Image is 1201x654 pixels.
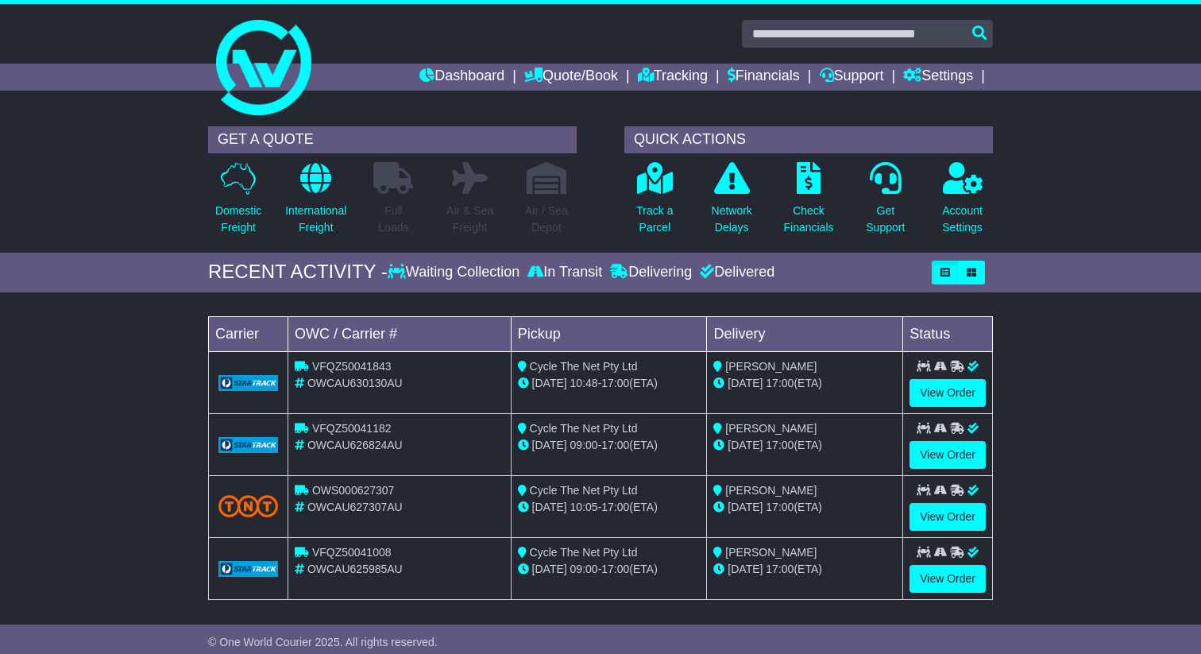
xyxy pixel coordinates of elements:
[524,64,618,91] a: Quote/Book
[312,484,395,497] span: OWS000627307
[446,203,493,236] p: Air & Sea Freight
[388,264,523,281] div: Waiting Collection
[530,546,638,559] span: Cycle The Net Pty Ltd
[903,64,973,91] a: Settings
[941,161,983,245] a: AccountSettings
[570,501,598,513] span: 10:05
[307,439,403,451] span: OWCAU626824AU
[711,161,753,245] a: NetworkDelays
[285,203,346,236] p: International Freight
[511,316,707,351] td: Pickup
[523,264,606,281] div: In Transit
[525,203,568,236] p: Air / Sea Depot
[728,439,763,451] span: [DATE]
[601,563,629,575] span: 17:00
[530,422,638,435] span: Cycle The Net Pty Ltd
[312,422,392,435] span: VFQZ50041182
[532,501,567,513] span: [DATE]
[725,546,817,559] span: [PERSON_NAME]
[696,264,774,281] div: Delivered
[783,203,833,236] p: Check Financials
[601,377,629,389] span: 17:00
[606,264,696,281] div: Delivering
[218,495,278,517] img: TNT_Domestic.png
[865,161,906,245] a: GetSupport
[766,377,794,389] span: 17:00
[713,437,896,454] div: (ETA)
[532,377,567,389] span: [DATE]
[518,375,701,392] div: - (ETA)
[307,501,403,513] span: OWCAU627307AU
[307,563,403,575] span: OWCAU625985AU
[601,501,629,513] span: 17:00
[218,375,278,391] img: GetCarrierServiceLogo
[570,439,598,451] span: 09:00
[636,203,673,236] p: Track a Parcel
[419,64,504,91] a: Dashboard
[713,561,896,578] div: (ETA)
[707,316,903,351] td: Delivery
[312,360,392,373] span: VFQZ50041843
[208,636,438,648] span: © One World Courier 2025. All rights reserved.
[782,161,834,245] a: CheckFinancials
[942,203,983,236] p: Account Settings
[766,501,794,513] span: 17:00
[530,360,638,373] span: Cycle The Net Pty Ltd
[728,563,763,575] span: [DATE]
[570,563,598,575] span: 09:00
[713,499,896,516] div: (ETA)
[208,261,388,284] div: RECENT ACTIVITY -
[766,439,794,451] span: 17:00
[307,377,403,389] span: OWCAU630130AU
[218,437,278,453] img: GetCarrierServiceLogo
[288,316,512,351] td: OWC / Carrier #
[373,203,413,236] p: Full Loads
[725,484,817,497] span: [PERSON_NAME]
[820,64,884,91] a: Support
[712,203,752,236] p: Network Delays
[518,437,701,454] div: - (ETA)
[209,316,288,351] td: Carrier
[638,64,708,91] a: Tracking
[532,563,567,575] span: [DATE]
[728,64,800,91] a: Financials
[713,375,896,392] div: (ETA)
[766,563,794,575] span: 17:00
[866,203,905,236] p: Get Support
[909,503,986,531] a: View Order
[624,126,993,153] div: QUICK ACTIONS
[909,441,986,469] a: View Order
[532,439,567,451] span: [DATE]
[214,161,262,245] a: DomesticFreight
[218,561,278,577] img: GetCarrierServiceLogo
[208,126,577,153] div: GET A QUOTE
[635,161,674,245] a: Track aParcel
[725,422,817,435] span: [PERSON_NAME]
[909,379,986,407] a: View Order
[725,360,817,373] span: [PERSON_NAME]
[518,499,701,516] div: - (ETA)
[728,377,763,389] span: [DATE]
[284,161,347,245] a: InternationalFreight
[215,203,261,236] p: Domestic Freight
[909,565,986,593] a: View Order
[312,546,392,559] span: VFQZ50041008
[518,561,701,578] div: - (ETA)
[601,439,629,451] span: 17:00
[530,484,638,497] span: Cycle The Net Pty Ltd
[728,501,763,513] span: [DATE]
[903,316,993,351] td: Status
[570,377,598,389] span: 10:48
